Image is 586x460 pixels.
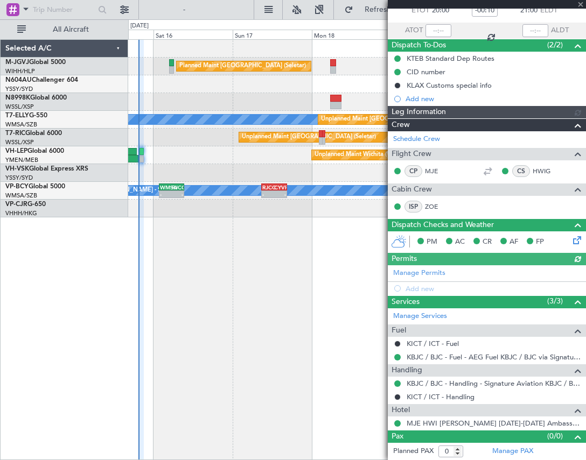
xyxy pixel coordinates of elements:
div: Sat 16 [154,30,233,39]
a: HWIG [533,166,557,176]
span: VH-VSK [5,166,29,172]
div: RJCC [262,184,274,190]
span: N8998K [5,95,30,101]
div: Unplanned Maint Wichita (Wichita Mid-continent) [315,147,448,163]
div: WMSA [160,184,171,190]
span: VP-BCY [5,183,29,190]
span: Flight Crew [392,148,431,160]
div: Planned Maint [GEOGRAPHIC_DATA] (Seletar) [179,58,306,74]
div: - [160,191,171,197]
span: (3/3) [547,295,563,307]
a: Schedule Crew [393,134,440,145]
span: Dispatch To-Dos [392,39,446,52]
span: VP-CJR [5,201,27,208]
div: [DATE] [130,22,149,31]
span: (0/0) [547,430,563,442]
div: Mon 18 [312,30,391,39]
a: N8998KGlobal 6000 [5,95,67,101]
a: M-JGVJGlobal 5000 [5,59,66,66]
span: Refresh [355,6,401,13]
a: WSSL/XSP [5,103,34,111]
a: T7-RICGlobal 6000 [5,130,62,137]
button: All Aircraft [12,21,117,38]
span: All Aircraft [28,26,114,33]
div: ISP [404,201,422,213]
a: VHHH/HKG [5,209,37,217]
label: Planned PAX [393,446,434,457]
div: RJCC [172,184,183,190]
span: T7-RIC [5,130,25,137]
a: WMSA/SZB [5,121,37,129]
span: PM [427,237,437,247]
a: YSSY/SYD [5,174,33,182]
a: VH-LEPGlobal 6000 [5,148,64,154]
span: 21:00 [520,5,538,16]
span: ETOT [411,5,429,16]
span: Crew [392,119,410,131]
div: - [274,191,286,197]
a: N604AUChallenger 604 [5,77,78,83]
div: Add new [406,94,581,103]
a: MJE [425,166,449,176]
a: T7-ELLYG-550 [5,112,47,119]
button: Refresh [339,1,404,18]
div: Unplanned Maint [GEOGRAPHIC_DATA] (Seletar) [242,129,376,145]
span: M-JGVJ [5,59,29,66]
a: WIHH/HLP [5,67,35,75]
div: - [262,191,274,197]
span: (2/2) [547,39,563,51]
span: N604AU [5,77,32,83]
span: ALDT [551,25,569,36]
a: VH-VSKGlobal Express XRS [5,166,88,172]
a: VP-CJRG-650 [5,201,46,208]
div: - [172,191,183,197]
a: Manage PAX [492,446,533,457]
span: Hotel [392,404,410,416]
span: VH-LEP [5,148,27,154]
a: WMSA/SZB [5,192,37,200]
span: Cabin Crew [392,183,432,196]
span: T7-ELLY [5,112,29,119]
div: CP [404,165,422,177]
a: KICT / ICT - Fuel [407,339,459,348]
span: Pax [392,430,403,443]
div: CS [512,165,530,177]
a: ZOE [425,202,449,211]
span: AF [510,237,518,247]
a: WSSL/XSP [5,138,34,146]
span: FP [536,237,544,247]
a: KBJC / BJC - Fuel - AEG Fuel KBJC / BJC via Signature (EJ Asia Only) [407,352,581,362]
div: KTEB Standard Dep Routes [407,54,494,63]
a: YSSY/SYD [5,85,33,93]
span: AC [455,237,465,247]
div: Sun 17 [233,30,312,39]
span: Fuel [392,324,406,337]
span: Services [392,296,420,308]
a: VP-BCYGlobal 5000 [5,183,65,190]
a: KICT / ICT - Handling [407,392,475,401]
a: Manage Services [393,311,447,322]
a: MJE HWI [PERSON_NAME] [DATE]-[DATE] Ambassador [PERSON_NAME] [407,419,581,428]
span: Dispatch Checks and Weather [392,219,494,231]
span: CR [483,237,492,247]
div: CYVR [274,184,286,190]
span: Handling [392,364,422,377]
div: Unplanned Maint [GEOGRAPHIC_DATA] (Sultan [PERSON_NAME] [PERSON_NAME] - Subang) [321,111,580,128]
div: CID number [407,67,445,76]
span: 20:00 [432,5,449,16]
a: KBJC / BJC - Handling - Signature Aviation KBJC / BJC [407,379,581,388]
div: KLAX Customs special info [407,81,492,90]
span: ELDT [540,5,557,16]
span: ATOT [405,25,423,36]
a: YMEN/MEB [5,156,38,164]
input: Trip Number [33,2,95,18]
